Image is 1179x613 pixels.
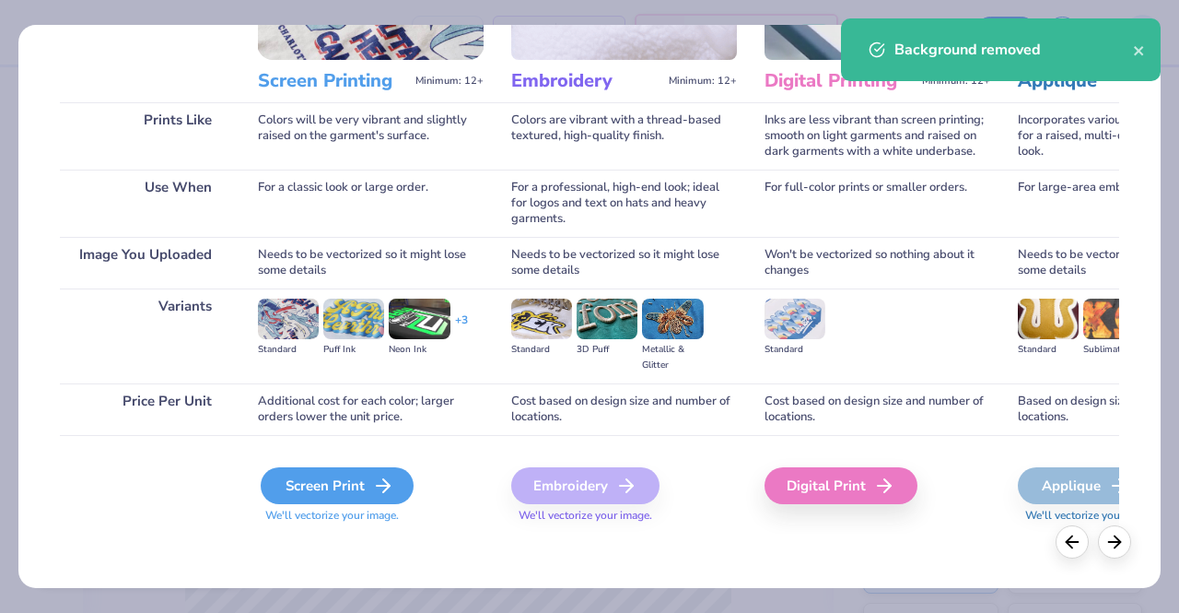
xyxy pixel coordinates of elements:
[642,299,703,339] img: Metallic & Glitter
[765,237,990,289] div: Won't be vectorized so nothing about it changes
[389,342,449,358] div: Neon Ink
[1018,299,1079,339] img: Standard
[415,75,484,88] span: Minimum: 12+
[389,299,449,339] img: Neon Ink
[258,170,484,237] div: For a classic look or large order.
[642,342,703,373] div: Metallic & Glitter
[1018,467,1153,504] div: Applique
[669,75,737,88] span: Minimum: 12+
[258,508,484,524] span: We'll vectorize your image.
[1133,39,1146,61] button: close
[511,237,737,289] div: Needs to be vectorized so it might lose some details
[765,299,825,339] img: Standard
[323,342,384,358] div: Puff Ink
[577,299,637,339] img: 3D Puff
[577,342,637,358] div: 3D Puff
[60,237,230,289] div: Image You Uploaded
[765,467,917,504] div: Digital Print
[455,312,468,344] div: + 3
[258,237,484,289] div: Needs to be vectorized so it might lose some details
[323,299,384,339] img: Puff Ink
[60,289,230,383] div: Variants
[765,383,990,435] div: Cost based on design size and number of locations.
[60,383,230,435] div: Price Per Unit
[258,383,484,435] div: Additional cost for each color; larger orders lower the unit price.
[894,39,1133,61] div: Background removed
[60,170,230,237] div: Use When
[258,102,484,170] div: Colors will be very vibrant and slightly raised on the garment's surface.
[511,467,660,504] div: Embroidery
[1018,342,1079,358] div: Standard
[765,342,825,358] div: Standard
[261,467,414,504] div: Screen Print
[511,508,737,524] span: We'll vectorize your image.
[765,69,915,93] h3: Digital Printing
[1083,299,1144,339] img: Sublimated
[511,69,661,93] h3: Embroidery
[765,102,990,170] div: Inks are less vibrant than screen printing; smooth on light garments and raised on dark garments ...
[60,102,230,170] div: Prints Like
[258,299,319,339] img: Standard
[765,170,990,237] div: For full-color prints or smaller orders.
[258,342,319,358] div: Standard
[1083,342,1144,358] div: Sublimated
[511,170,737,237] div: For a professional, high-end look; ideal for logos and text on hats and heavy garments.
[511,102,737,170] div: Colors are vibrant with a thread-based textured, high-quality finish.
[511,383,737,435] div: Cost based on design size and number of locations.
[511,299,572,339] img: Standard
[258,69,408,93] h3: Screen Printing
[511,342,572,358] div: Standard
